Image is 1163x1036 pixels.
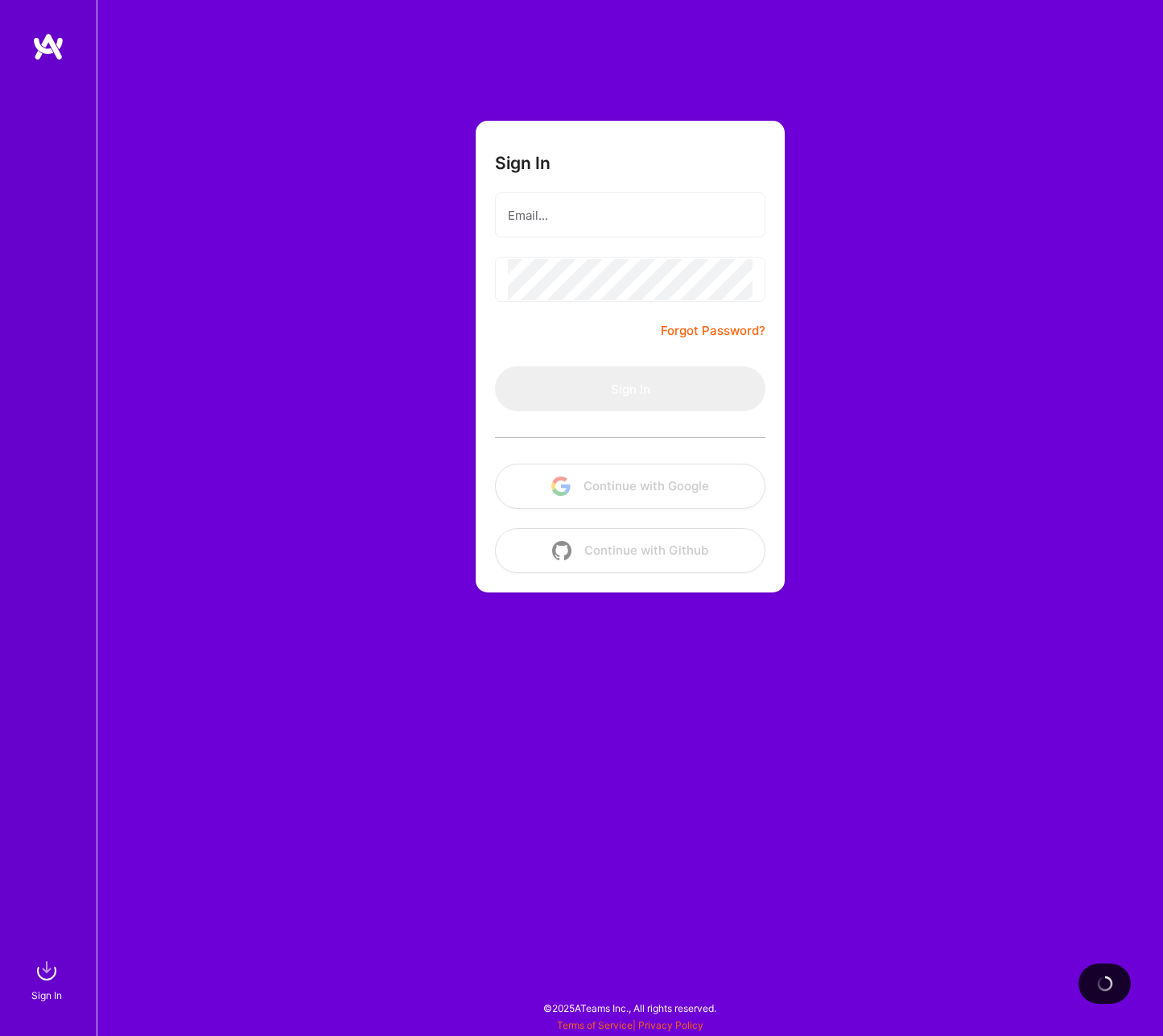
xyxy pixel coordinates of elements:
[557,1019,633,1031] a: Terms of Service
[34,955,63,1004] a: sign inSign In
[97,988,1163,1028] div: © 2025 ATeams Inc., All rights reserved.
[495,366,765,411] button: Sign In
[551,477,571,496] img: icon
[1097,976,1113,992] img: loading
[495,153,551,173] h3: Sign In
[31,955,63,987] img: sign in
[661,321,765,341] a: Forgot Password?
[495,528,765,573] button: Continue with Github
[638,1019,703,1031] a: Privacy Policy
[32,32,64,61] img: logo
[552,541,571,560] img: icon
[557,1019,703,1031] span: |
[31,987,62,1004] div: Sign In
[508,195,753,236] input: Email...
[495,464,765,509] button: Continue with Google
